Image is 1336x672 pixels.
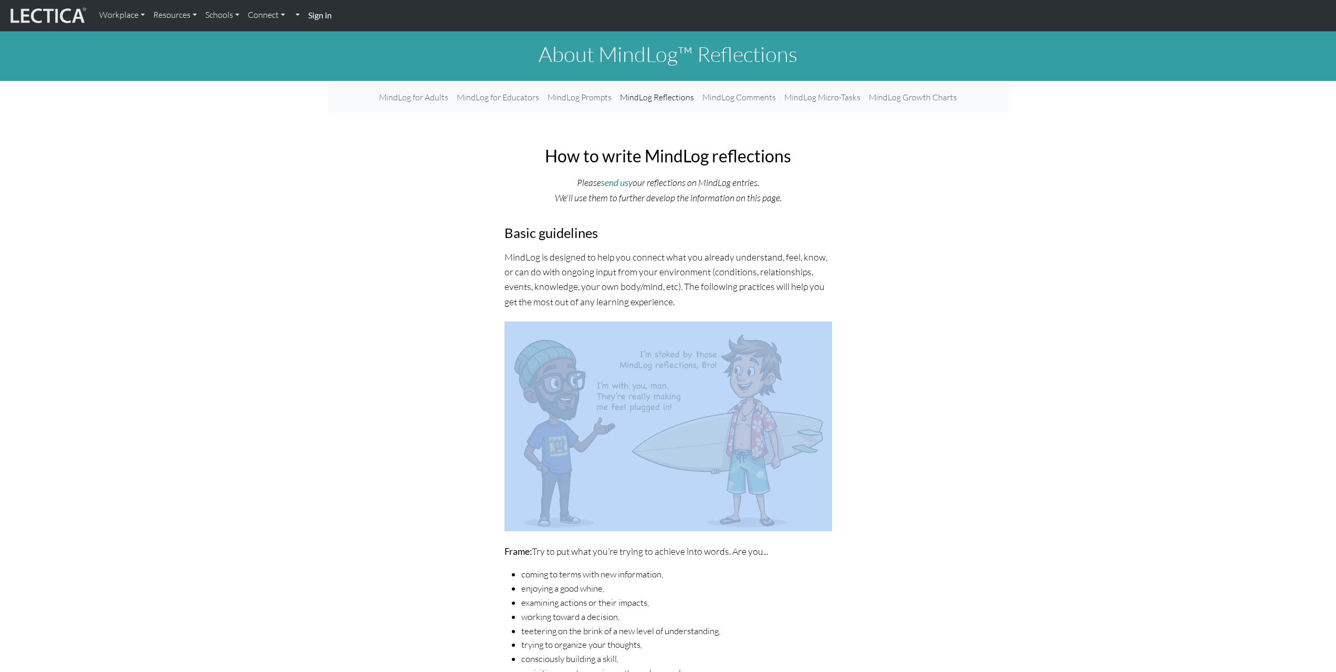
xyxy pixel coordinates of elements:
h2: How to write MindLog reflections [504,146,832,166]
h1: About MindLog™ Reflections [328,42,1008,67]
li: trying to organize your thoughts, [521,638,832,652]
strong: Frame: [504,546,532,557]
li: examining actions or their impacts, [521,596,832,610]
p: MindLog is designed to help you connect what you already understand, feel, know, or can do with o... [504,250,832,309]
a: Workplace [95,4,149,26]
img: A Hipster and a Surfer raving about MindLog [504,322,832,531]
a: Schools [201,4,244,26]
a: MindLog for Adults [375,87,453,108]
a: Resources [149,4,201,26]
i: your reflections on MindLog entries. [628,177,759,188]
a: MindLog Micro-Tasks [780,87,865,108]
i: We'll use them to further develop the information on this page. [555,192,782,203]
i: Please [577,177,601,188]
img: lecticalive [8,6,87,26]
a: Connect [244,4,289,26]
a: MindLog for Educators [453,87,543,108]
a: MindLog Comments [698,87,780,108]
a: MindLog Growth Charts [865,87,961,108]
li: coming to terms with new information, [521,567,832,582]
h3: Basic guidelines [504,225,832,241]
a: Sign in [304,4,336,27]
a: send us [601,177,628,188]
a: MindLog Reflections [616,87,698,108]
li: consciously building a skill, [521,652,832,666]
li: enjoying a good whine, [521,582,832,596]
strong: Sign in [308,10,332,20]
p: Try to put what you’re trying to achieve into words. Are you... [504,544,832,559]
a: MindLog Prompts [543,87,616,108]
li: working toward a decision, [521,610,832,624]
li: teetering on the brink of a new level of understanding, [521,624,832,638]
